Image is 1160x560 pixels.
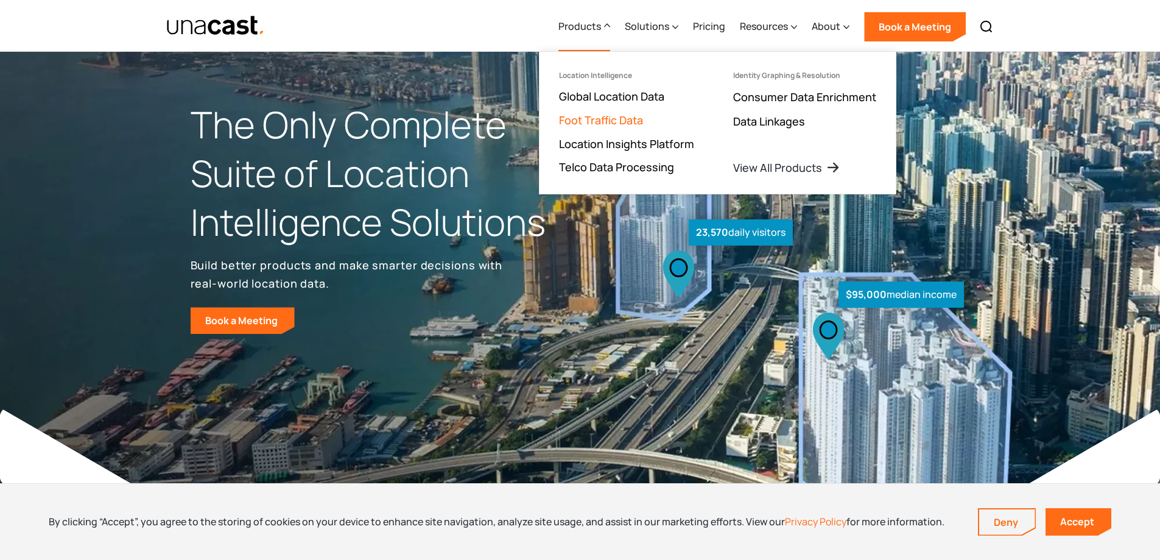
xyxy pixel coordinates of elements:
a: Deny [979,509,1035,535]
h1: The Only Complete Suite of Location Intelligence Solutions [191,101,580,246]
a: Pricing [693,2,725,52]
a: home [166,15,265,37]
a: Book a Meeting [864,12,966,41]
div: median income [838,282,964,308]
div: Solutions [625,2,678,52]
div: Resources [740,2,797,52]
div: Products [558,19,601,34]
div: Location Intelligence [559,71,632,80]
nav: Products [539,51,896,194]
img: Search icon [979,19,994,34]
a: Location Insights Platform [559,136,694,151]
a: Global Location Data [559,89,664,104]
p: Build better products and make smarter decisions with real-world location data. [191,256,507,292]
div: Solutions [625,19,669,34]
a: View All Products [733,160,840,175]
a: Privacy Policy [785,515,846,528]
strong: $95,000 [846,288,887,301]
div: Identity Graphing & Resolution [733,71,840,80]
div: About [812,2,849,52]
a: Telco Data Processing [559,160,674,174]
a: Foot Traffic Data [559,113,643,127]
a: Accept [1046,508,1111,536]
img: Unacast text logo [166,15,265,37]
a: Consumer Data Enrichment [733,90,876,104]
div: Resources [740,19,788,34]
div: daily visitors [689,219,793,246]
div: About [812,19,840,34]
a: Data Linkages [733,114,805,129]
a: Book a Meeting [191,307,295,334]
div: By clicking “Accept”, you agree to the storing of cookies on your device to enhance site navigati... [49,515,944,528]
div: Products [558,2,610,52]
strong: 23,570 [696,225,728,239]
